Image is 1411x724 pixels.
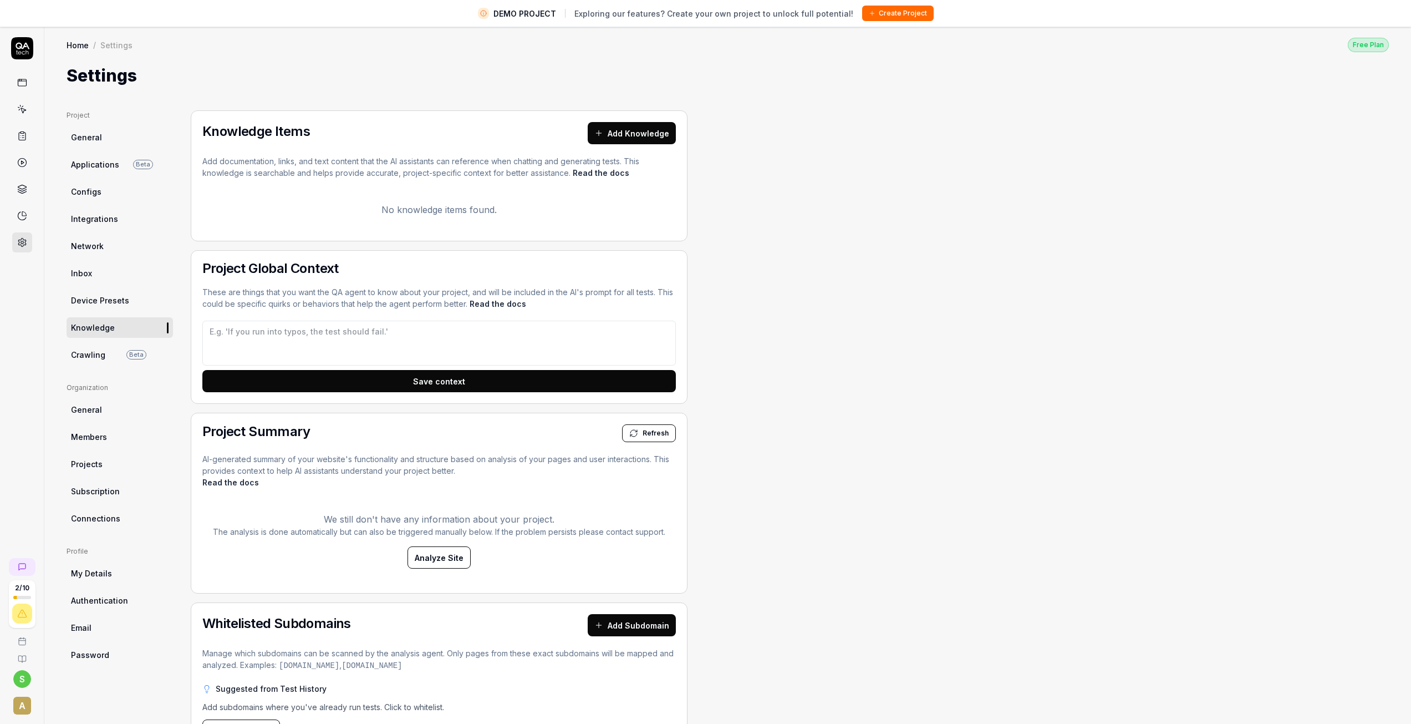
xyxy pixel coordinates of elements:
a: Knowledge [67,317,173,338]
span: General [71,131,102,143]
span: A [13,697,31,715]
a: Read the docs [202,478,259,487]
h1: Settings [67,63,137,88]
span: Configs [71,186,101,198]
h2: Project Summary [202,425,310,438]
span: Analyze Site [415,552,463,564]
button: Refresh [622,424,676,442]
p: Add documentation, links, and text content that the AI assistants can reference when chatting and... [202,155,676,179]
h2: Whitelisted Subdomains [202,617,351,630]
span: Knowledge [71,322,115,333]
a: Inbox [67,263,173,283]
span: Connections [71,513,120,524]
a: New conversation [9,558,35,576]
a: Password [67,645,173,665]
a: Read the docs [470,299,526,308]
a: Network [67,236,173,256]
span: Authentication [71,595,128,606]
a: ApplicationsBeta [67,154,173,175]
span: Inbox [71,267,92,279]
p: AI-generated summary of your website's functionality and structure based on analysis of your page... [202,453,676,488]
a: Integrations [67,209,173,229]
div: Organization [67,383,173,393]
span: Email [71,622,91,634]
a: Subscription [67,481,173,502]
span: Subscription [71,485,120,497]
div: Profile [67,546,173,556]
code: [DOMAIN_NAME] [279,661,339,670]
h2: Project Global Context [202,262,676,275]
a: Documentation [4,646,39,664]
h3: Suggested from Test History [216,683,327,695]
span: DEMO PROJECT [493,8,556,19]
button: Add Subdomain [588,614,676,636]
span: Integrations [71,213,118,225]
span: Password [71,649,109,661]
a: Members [67,427,173,447]
p: Manage which subdomains can be scanned by the analysis agent. Only pages from these exact subdoma... [202,647,676,672]
div: / [93,39,96,50]
a: General [67,127,173,148]
a: Connections [67,508,173,529]
p: No knowledge items found. [202,203,676,216]
a: CrawlingBeta [67,345,173,365]
a: My Details [67,563,173,584]
a: Book a call with us [4,628,39,646]
p: These are things that you want the QA agent to know about your project, and will be included in t... [202,286,676,310]
span: Refresh [643,428,669,438]
code: [DOMAIN_NAME] [342,661,402,670]
a: Configs [67,181,173,202]
p: Add subdomains where you've already run tests. Click to whitelist. [202,701,676,713]
a: Email [67,617,173,638]
button: s [13,670,31,688]
a: Projects [67,454,173,474]
button: Create Project [862,6,934,21]
button: Save context [202,370,676,392]
a: Device Presets [67,290,173,311]
span: Beta [126,350,146,360]
span: Crawling [71,349,105,361]
span: Applications [71,159,119,170]
div: Settings [100,39,133,50]
p: The analysis is done automatically but can also be triggered manually below. If the problem persi... [202,526,676,538]
span: Beta [133,160,153,169]
h2: Knowledge Items [202,125,310,138]
span: General [71,404,102,416]
button: Analyze Site [407,546,471,569]
span: Exploring our features? Create your own project to unlock full potential! [574,8,853,19]
a: Read the docs [573,168,629,178]
span: Device Presets [71,295,129,306]
button: Free Plan [1348,37,1389,52]
p: We still don't have any information about your project. [202,513,676,526]
div: Free Plan [1348,38,1389,52]
a: Home [67,39,89,50]
a: General [67,399,173,420]
span: Network [71,240,104,252]
span: My Details [71,568,112,579]
a: Authentication [67,590,173,611]
span: 2 / 10 [15,585,29,591]
span: Members [71,431,107,443]
span: Projects [71,458,103,470]
button: Add Knowledge [588,122,676,144]
div: Project [67,110,173,120]
button: A [4,688,39,717]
